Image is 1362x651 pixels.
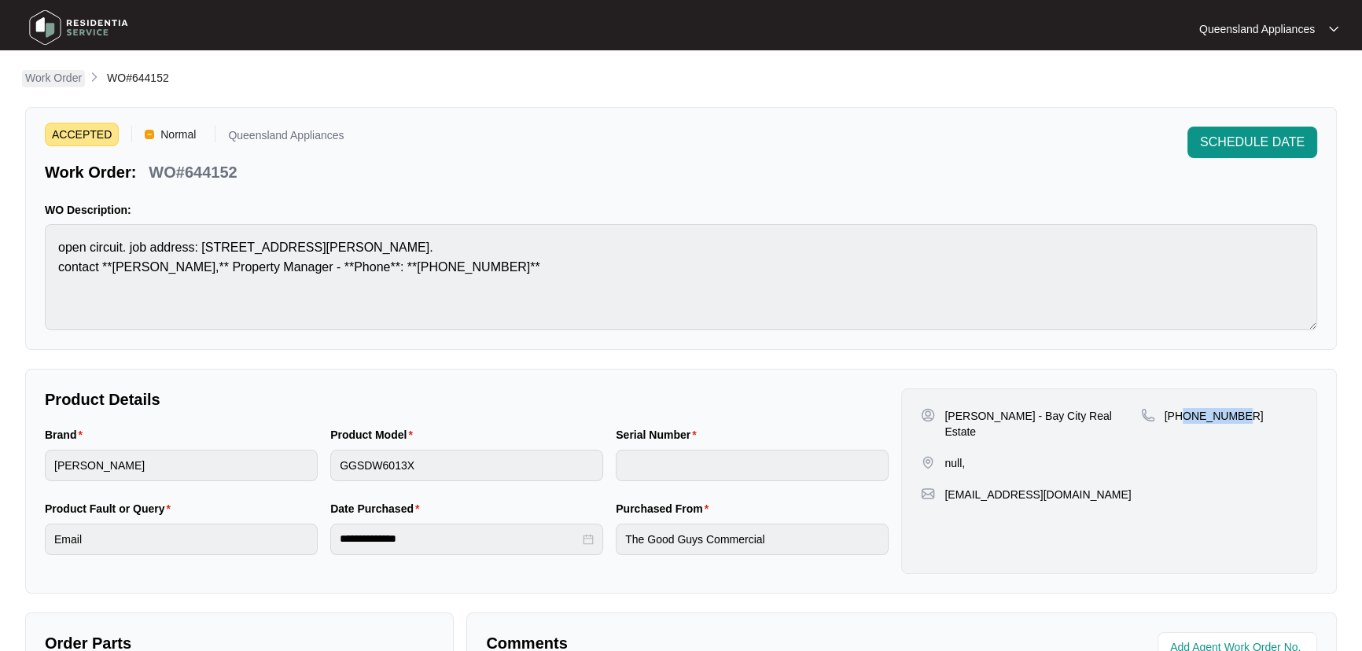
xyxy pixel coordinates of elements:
[1199,21,1315,37] p: Queensland Appliances
[616,427,702,443] label: Serial Number
[145,130,154,139] img: Vercel Logo
[1329,25,1338,33] img: dropdown arrow
[45,123,119,146] span: ACCEPTED
[45,427,89,443] label: Brand
[616,450,889,481] input: Serial Number
[330,450,603,481] input: Product Model
[944,455,965,471] p: null,
[45,224,1317,330] textarea: open circuit. job address: [STREET_ADDRESS][PERSON_NAME]. contact **[PERSON_NAME],** Property Man...
[1165,408,1264,424] p: [PHONE_NUMBER]
[330,501,425,517] label: Date Purchased
[616,501,715,517] label: Purchased From
[22,70,85,87] a: Work Order
[616,524,889,555] input: Purchased From
[340,531,580,547] input: Date Purchased
[25,70,82,86] p: Work Order
[149,161,237,183] p: WO#644152
[921,455,935,469] img: map-pin
[228,130,344,146] p: Queensland Appliances
[330,427,419,443] label: Product Model
[45,501,177,517] label: Product Fault or Query
[154,123,202,146] span: Normal
[24,4,134,51] img: residentia service logo
[921,408,935,422] img: user-pin
[921,487,935,501] img: map-pin
[1187,127,1317,158] button: SCHEDULE DATE
[944,408,1140,440] p: [PERSON_NAME] - Bay City Real Estate
[1141,408,1155,422] img: map-pin
[45,450,318,481] input: Brand
[107,72,169,84] span: WO#644152
[45,388,889,410] p: Product Details
[944,487,1131,502] p: [EMAIL_ADDRESS][DOMAIN_NAME]
[45,161,136,183] p: Work Order:
[88,71,101,83] img: chevron-right
[1200,133,1305,152] span: SCHEDULE DATE
[45,524,318,555] input: Product Fault or Query
[45,202,1317,218] p: WO Description:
